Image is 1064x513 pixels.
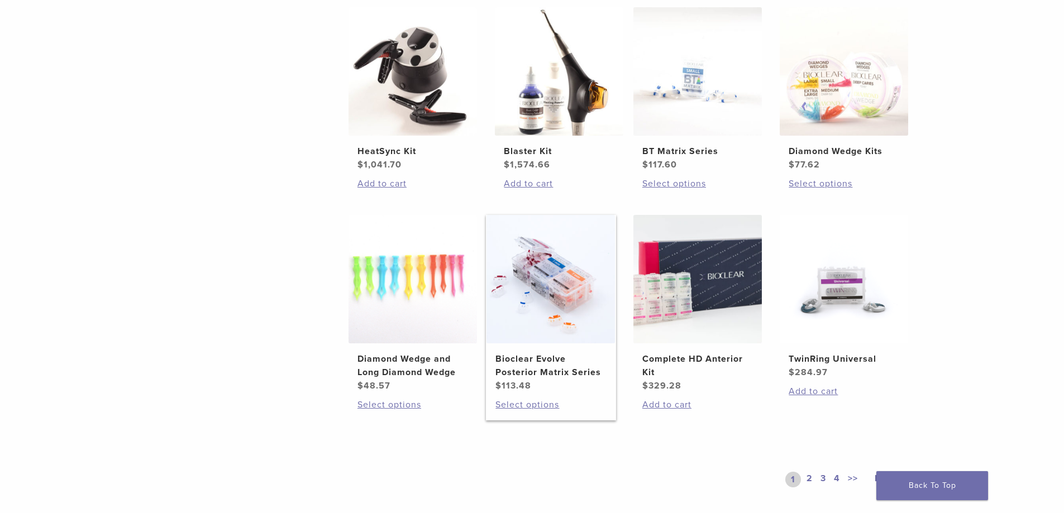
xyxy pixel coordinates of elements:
a: 3 [818,472,828,487]
bdi: 48.57 [357,380,390,391]
img: Diamond Wedge and Long Diamond Wedge [349,215,477,343]
span: $ [642,159,648,170]
span: $ [357,380,364,391]
bdi: 1,574.66 [504,159,550,170]
img: Blaster Kit [495,7,623,136]
h2: BT Matrix Series [642,145,753,158]
bdi: 117.60 [642,159,677,170]
img: Bioclear Evolve Posterior Matrix Series [486,215,615,343]
a: Select options for “Diamond Wedge Kits” [789,177,899,190]
h2: Diamond Wedge Kits [789,145,899,158]
h2: Blaster Kit [504,145,614,158]
img: BT Matrix Series [633,7,762,136]
h2: HeatSync Kit [357,145,468,158]
a: Diamond Wedge and Long Diamond WedgeDiamond Wedge and Long Diamond Wedge $48.57 [348,215,478,392]
span: $ [504,159,510,170]
h2: Diamond Wedge and Long Diamond Wedge [357,352,468,379]
a: Select options for “Bioclear Evolve Posterior Matrix Series” [495,398,606,411]
a: Blaster KitBlaster Kit $1,574.66 [494,7,624,171]
bdi: 77.62 [789,159,820,170]
span: $ [789,159,795,170]
a: 2 [804,472,815,487]
img: Complete HD Anterior Kit [633,215,762,343]
img: HeatSync Kit [349,7,477,136]
a: 4 [832,472,842,487]
span: Next [875,473,895,484]
h2: Complete HD Anterior Kit [642,352,753,379]
bdi: 284.97 [789,367,828,378]
img: Diamond Wedge Kits [780,7,908,136]
bdi: 1,041.70 [357,159,402,170]
span: $ [642,380,648,391]
h2: Bioclear Evolve Posterior Matrix Series [495,352,606,379]
span: $ [357,159,364,170]
a: Complete HD Anterior KitComplete HD Anterior Kit $329.28 [633,215,763,392]
h2: TwinRing Universal [789,352,899,366]
a: Add to cart: “HeatSync Kit” [357,177,468,190]
a: Bioclear Evolve Posterior Matrix SeriesBioclear Evolve Posterior Matrix Series $113.48 [486,215,616,392]
span: $ [789,367,795,378]
a: Back To Top [876,471,988,500]
a: >> [846,472,860,487]
a: Add to cart: “TwinRing Universal” [789,385,899,398]
a: Select options for “Diamond Wedge and Long Diamond Wedge” [357,398,468,411]
img: TwinRing Universal [780,215,908,343]
bdi: 113.48 [495,380,531,391]
bdi: 329.28 [642,380,681,391]
a: TwinRing UniversalTwinRing Universal $284.97 [779,215,909,379]
a: HeatSync KitHeatSync Kit $1,041.70 [348,7,478,171]
a: 1 [785,472,801,487]
a: Select options for “BT Matrix Series” [642,177,753,190]
a: Diamond Wedge KitsDiamond Wedge Kits $77.62 [779,7,909,171]
a: Add to cart: “Blaster Kit” [504,177,614,190]
span: $ [495,380,502,391]
a: Add to cart: “Complete HD Anterior Kit” [642,398,753,411]
a: BT Matrix SeriesBT Matrix Series $117.60 [633,7,763,171]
